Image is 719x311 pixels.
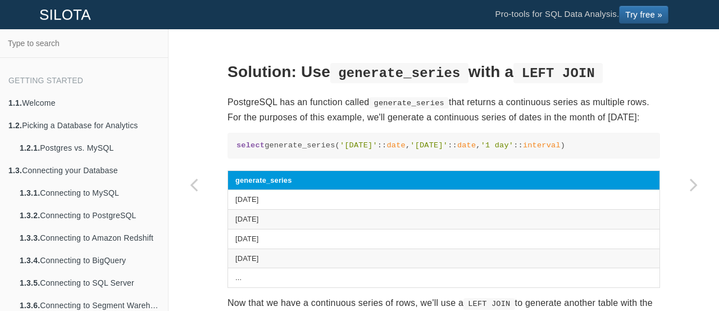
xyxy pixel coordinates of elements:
[227,64,660,81] h2: Solution: Use with a
[410,141,448,150] span: '[DATE]'
[20,233,40,242] b: 1.3.3.
[463,298,515,309] code: LEFT JOIN
[11,272,168,294] a: 1.3.5.Connecting to SQL Server
[31,1,99,29] a: SILOTA
[169,57,219,311] a: Previous page: Finding Duplicate Rows
[20,278,40,287] b: 1.3.5.
[227,94,660,125] p: PostgreSQL has an function called that returns a continuous series as multiple rows. For the purp...
[20,211,40,220] b: 1.3.2.
[11,204,168,227] a: 1.3.2.Connecting to PostgreSQL
[20,143,40,152] b: 1.2.1.
[481,141,514,150] span: '1 day'
[668,57,719,311] a: Next page: Finding Patterns & Matching Substrings using Regular Expressions
[20,301,40,310] b: 1.3.6.
[369,97,449,109] code: generate_series
[513,63,603,84] code: LEFT JOIN
[228,170,660,190] th: generate_series
[11,249,168,272] a: 1.3.4.Connecting to BigQuery
[236,140,651,151] code: generate_series( :: , :: , :: )
[8,98,22,107] b: 1.1.
[11,227,168,249] a: 1.3.3.Connecting to Amazon Redshift
[20,188,40,197] b: 1.3.1.
[619,6,668,24] a: Try free »
[386,141,405,150] span: date
[457,141,476,150] span: date
[330,63,468,84] code: generate_series
[484,1,680,29] li: Pro-tools for SQL Data Analysis.
[228,249,660,268] td: [DATE]
[8,166,22,175] b: 1.3.
[3,33,165,54] input: Type to search
[11,137,168,159] a: 1.2.1.Postgres vs. MySQL
[228,229,660,249] td: [DATE]
[20,256,40,265] b: 1.3.4.
[11,182,168,204] a: 1.3.1.Connecting to MySQL
[236,141,265,150] span: select
[340,141,377,150] span: '[DATE]'
[228,210,660,229] td: [DATE]
[228,190,660,210] td: [DATE]
[228,268,660,288] td: ...
[8,121,22,130] b: 1.2.
[523,141,561,150] span: interval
